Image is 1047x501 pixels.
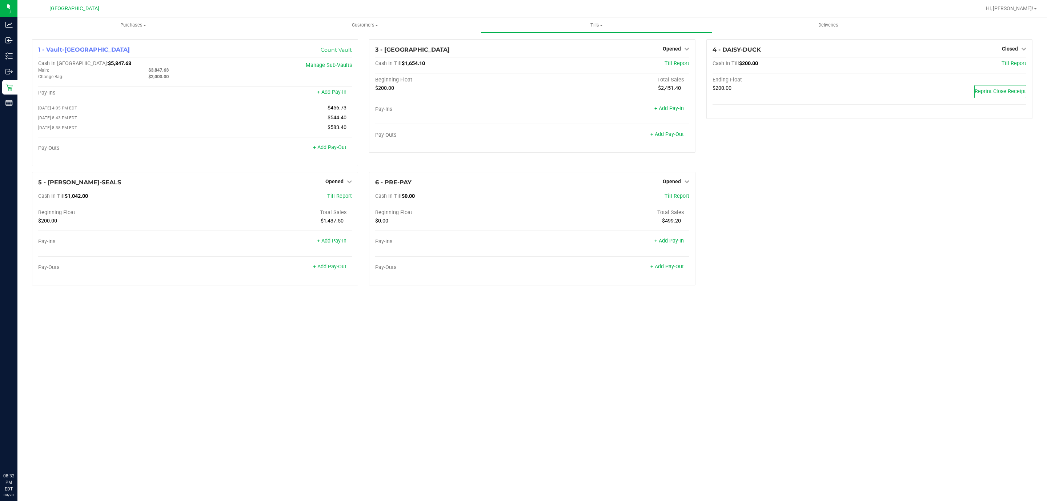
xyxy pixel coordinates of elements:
[38,125,77,130] span: [DATE] 8:38 PM EDT
[375,179,412,186] span: 6 - PRE-PAY
[739,60,758,67] span: $200.00
[321,47,352,53] a: Count Vault
[249,17,481,33] a: Customers
[532,209,689,216] div: Total Sales
[481,17,712,33] a: Tills
[249,22,480,28] span: Customers
[306,62,352,68] a: Manage Sub-Vaults
[7,443,29,465] iframe: Resource center
[650,264,684,270] a: + Add Pay-Out
[402,193,415,199] span: $0.00
[148,74,169,79] span: $2,000.00
[532,77,689,83] div: Total Sales
[975,88,1026,95] span: Reprint Close Receipt
[38,46,130,53] span: 1 - Vault-[GEOGRAPHIC_DATA]
[38,105,77,111] span: [DATE] 4:05 PM EDT
[375,60,402,67] span: Cash In Till
[658,85,681,91] span: $2,451.40
[313,144,346,151] a: + Add Pay-Out
[195,209,352,216] div: Total Sales
[328,115,346,121] span: $544.40
[402,60,425,67] span: $1,654.10
[663,46,681,52] span: Opened
[328,124,346,131] span: $583.40
[5,99,13,107] inline-svg: Reports
[375,209,532,216] div: Beginning Float
[17,22,249,28] span: Purchases
[38,239,195,245] div: Pay-Ins
[38,179,121,186] span: 5 - [PERSON_NAME]-SEALS
[665,60,689,67] a: Till Report
[38,60,108,67] span: Cash In [GEOGRAPHIC_DATA]:
[313,264,346,270] a: + Add Pay-Out
[1002,46,1018,52] span: Closed
[38,115,77,120] span: [DATE] 8:43 PM EDT
[5,52,13,60] inline-svg: Inventory
[3,473,14,492] p: 08:32 PM EDT
[38,145,195,152] div: Pay-Outs
[38,264,195,271] div: Pay-Outs
[375,264,532,271] div: Pay-Outs
[317,238,346,244] a: + Add Pay-In
[317,89,346,95] a: + Add Pay-In
[713,46,761,53] span: 4 - DAISY-DUCK
[38,90,195,96] div: Pay-Ins
[17,17,249,33] a: Purchases
[986,5,1033,11] span: Hi, [PERSON_NAME]!
[49,5,99,12] span: [GEOGRAPHIC_DATA]
[148,67,169,73] span: $3,847.63
[663,179,681,184] span: Opened
[328,105,346,111] span: $456.73
[325,179,344,184] span: Opened
[5,21,13,28] inline-svg: Analytics
[1002,60,1026,67] a: Till Report
[375,218,388,224] span: $0.00
[662,218,681,224] span: $499.20
[713,77,870,83] div: Ending Float
[809,22,848,28] span: Deliveries
[375,85,394,91] span: $200.00
[650,131,684,137] a: + Add Pay-Out
[375,132,532,139] div: Pay-Outs
[3,492,14,498] p: 09/20
[38,68,49,73] span: Main:
[65,193,88,199] span: $1,042.00
[38,218,57,224] span: $200.00
[375,239,532,245] div: Pay-Ins
[38,209,195,216] div: Beginning Float
[5,68,13,75] inline-svg: Outbound
[38,74,63,79] span: Change Bag:
[321,218,344,224] span: $1,437.50
[327,193,352,199] a: Till Report
[375,77,532,83] div: Beginning Float
[375,46,450,53] span: 3 - [GEOGRAPHIC_DATA]
[5,37,13,44] inline-svg: Inbound
[5,84,13,91] inline-svg: Retail
[713,17,944,33] a: Deliveries
[713,85,731,91] span: $200.00
[654,105,684,112] a: + Add Pay-In
[375,193,402,199] span: Cash In Till
[654,238,684,244] a: + Add Pay-In
[481,22,712,28] span: Tills
[375,106,532,113] div: Pay-Ins
[713,60,739,67] span: Cash In Till
[38,193,65,199] span: Cash In Till
[665,193,689,199] a: Till Report
[974,85,1026,98] button: Reprint Close Receipt
[108,60,131,67] span: $5,847.63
